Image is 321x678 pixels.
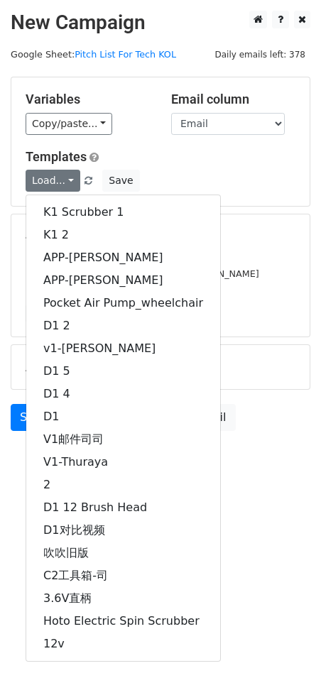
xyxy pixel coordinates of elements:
[11,404,58,431] a: Send
[11,49,176,60] small: Google Sheet:
[26,610,220,633] a: Hoto Electric Spin Scrubber
[250,610,321,678] iframe: Chat Widget
[210,49,310,60] a: Daily emails left: 378
[26,149,87,164] a: Templates
[26,269,220,292] a: APP-[PERSON_NAME]
[26,542,220,564] a: 吹吹旧版
[26,113,112,135] a: Copy/paste...
[26,360,220,383] a: D1 5
[26,496,220,519] a: D1 12 Brush Head
[26,292,220,315] a: Pocket Air Pump_wheelchair
[26,337,220,360] a: v1-[PERSON_NAME]
[26,587,220,610] a: 3.6V直柄
[26,246,220,269] a: APP-[PERSON_NAME]
[26,383,220,405] a: D1 4
[26,633,220,655] a: 12v
[26,405,220,428] a: D1
[26,92,150,107] h5: Variables
[26,201,220,224] a: K1 Scrubber 1
[26,564,220,587] a: C2工具箱-司
[26,268,259,279] small: [PERSON_NAME][EMAIL_ADDRESS][DOMAIN_NAME]
[26,224,220,246] a: K1 2
[26,315,220,337] a: D1 2
[26,451,220,474] a: V1-Thuraya
[26,474,220,496] a: 2
[171,92,295,107] h5: Email column
[11,11,310,35] h2: New Campaign
[210,47,310,62] span: Daily emails left: 378
[26,519,220,542] a: D1对比视频
[102,170,139,192] button: Save
[75,49,176,60] a: Pitch List For Tech KOL
[26,170,80,192] a: Load...
[26,428,220,451] a: V1邮件司司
